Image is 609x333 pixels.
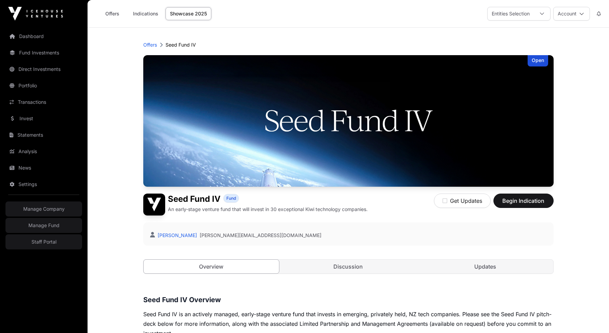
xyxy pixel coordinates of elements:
[488,7,534,20] div: Entities Selection
[5,62,82,77] a: Direct Investments
[502,197,545,205] span: Begin Indication
[553,7,590,21] button: Account
[143,55,554,187] img: Seed Fund IV
[5,127,82,143] a: Statements
[144,260,553,273] nav: Tabs
[168,206,368,213] p: An early-stage venture fund that will invest in 30 exceptional Kiwi technology companies.
[493,200,554,207] a: Begin Indication
[5,78,82,93] a: Portfolio
[5,111,82,126] a: Invest
[143,259,280,274] a: Overview
[5,218,82,233] a: Manage Fund
[98,7,126,20] a: Offers
[5,177,82,192] a: Settings
[156,232,197,238] a: [PERSON_NAME]
[5,201,82,217] a: Manage Company
[143,294,554,305] h3: Seed Fund IV Overview
[226,196,236,201] span: Fund
[5,29,82,44] a: Dashboard
[8,7,63,21] img: Icehouse Ventures Logo
[528,55,548,66] div: Open
[166,7,211,20] a: Showcase 2025
[200,232,321,239] a: [PERSON_NAME][EMAIL_ADDRESS][DOMAIN_NAME]
[143,194,165,215] img: Seed Fund IV
[143,41,157,48] a: Offers
[129,7,163,20] a: Indications
[493,194,554,208] button: Begin Indication
[166,41,196,48] p: Seed Fund IV
[5,160,82,175] a: News
[280,260,416,273] a: Discussion
[418,260,553,273] a: Updates
[5,144,82,159] a: Analysis
[5,234,82,249] a: Staff Portal
[434,194,491,208] button: Get Updates
[5,95,82,110] a: Transactions
[5,45,82,60] a: Fund Investments
[168,194,221,205] h1: Seed Fund IV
